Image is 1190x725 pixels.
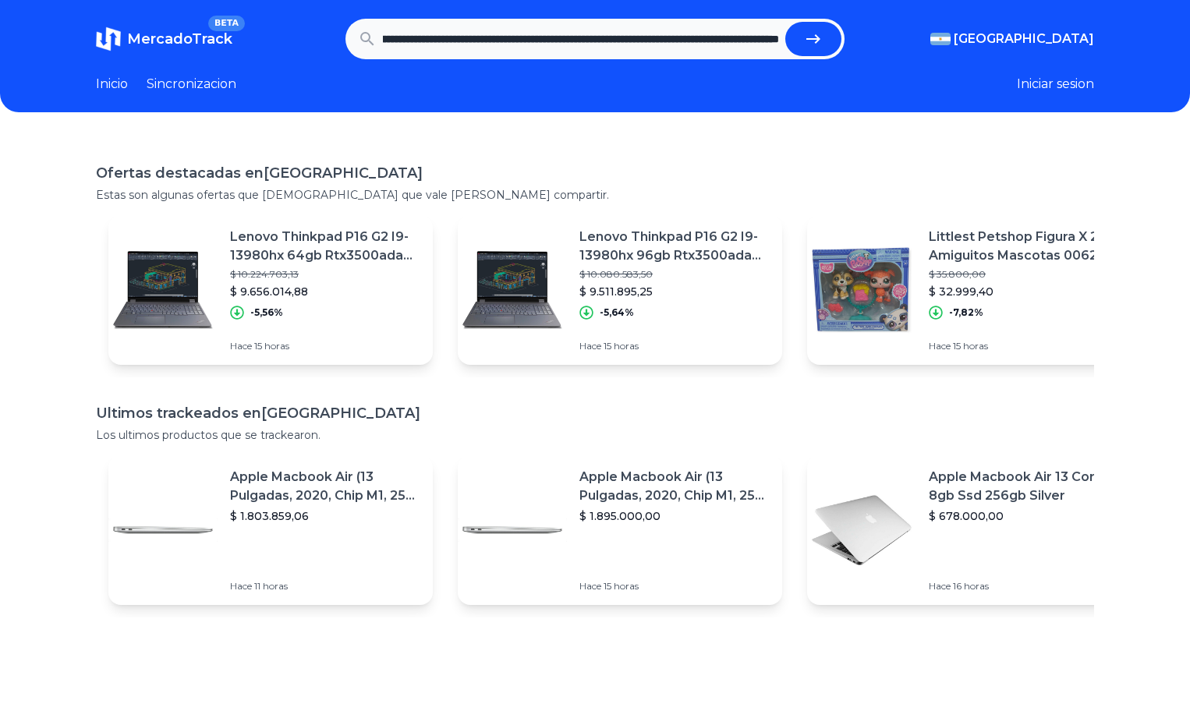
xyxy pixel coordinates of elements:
p: -5,56% [250,306,283,319]
p: Hace 15 horas [230,340,420,352]
a: Inicio [96,75,128,94]
p: Hace 15 horas [929,340,1119,352]
a: Featured imageLenovo Thinkpad P16 G2 I9-13980hx 96gb Rtx3500ada 1tbssd$ 10.080.583,50$ 9.511.895,... [458,215,782,365]
button: Iniciar sesion [1017,75,1094,94]
img: Featured image [458,476,567,585]
span: BETA [208,16,245,31]
p: Hace 15 horas [579,340,770,352]
img: Featured image [458,235,567,345]
p: $ 1.895.000,00 [579,508,770,524]
p: Lenovo Thinkpad P16 G2 I9-13980hx 96gb Rtx3500ada 1tbssd [579,228,770,265]
span: MercadoTrack [127,30,232,48]
p: $ 678.000,00 [929,508,1119,524]
a: Featured imageApple Macbook Air (13 Pulgadas, 2020, Chip M1, 256 Gb De Ssd, 8 Gb De Ram) - Plata$... [458,455,782,605]
span: [GEOGRAPHIC_DATA] [954,30,1094,48]
a: Featured imageLittlest Petshop Figura X 2 Amiguitos Mascotas 00620 Serie 2$ 35.800,00$ 32.999,40-... [807,215,1132,365]
p: Apple Macbook Air 13 Core I5 8gb Ssd 256gb Silver [929,468,1119,505]
p: -5,64% [600,306,634,319]
p: $ 1.803.859,06 [230,508,420,524]
img: Featured image [807,235,916,345]
a: Featured imageApple Macbook Air (13 Pulgadas, 2020, Chip M1, 256 Gb De Ssd, 8 Gb De Ram) - Plata$... [108,455,433,605]
p: Hace 11 horas [230,580,420,592]
p: $ 9.656.014,88 [230,284,420,299]
p: Apple Macbook Air (13 Pulgadas, 2020, Chip M1, 256 Gb De Ssd, 8 Gb De Ram) - Plata [230,468,420,505]
p: Lenovo Thinkpad P16 G2 I9-13980hx 64gb Rtx3500ada 2tbssd [230,228,420,265]
p: Apple Macbook Air (13 Pulgadas, 2020, Chip M1, 256 Gb De Ssd, 8 Gb De Ram) - Plata [579,468,770,505]
h1: Ofertas destacadas en [GEOGRAPHIC_DATA] [96,162,1094,184]
p: $ 35.800,00 [929,268,1119,281]
button: [GEOGRAPHIC_DATA] [930,30,1094,48]
h1: Ultimos trackeados en [GEOGRAPHIC_DATA] [96,402,1094,424]
p: Littlest Petshop Figura X 2 Amiguitos Mascotas 00620 Serie 2 [929,228,1119,265]
p: -7,82% [949,306,983,319]
img: Featured image [108,476,218,585]
p: Los ultimos productos que se trackearon. [96,427,1094,443]
p: $ 10.080.583,50 [579,268,770,281]
img: Featured image [108,235,218,345]
p: $ 9.511.895,25 [579,284,770,299]
p: Estas son algunas ofertas que [DEMOGRAPHIC_DATA] que vale [PERSON_NAME] compartir. [96,187,1094,203]
img: Featured image [807,476,916,585]
p: Hace 15 horas [579,580,770,592]
p: $ 32.999,40 [929,284,1119,299]
a: MercadoTrackBETA [96,27,232,51]
a: Featured imageLenovo Thinkpad P16 G2 I9-13980hx 64gb Rtx3500ada 2tbssd$ 10.224.703,13$ 9.656.014,... [108,215,433,365]
a: Sincronizacion [147,75,236,94]
img: MercadoTrack [96,27,121,51]
img: Argentina [930,33,951,45]
p: $ 10.224.703,13 [230,268,420,281]
a: Featured imageApple Macbook Air 13 Core I5 8gb Ssd 256gb Silver$ 678.000,00Hace 16 horas [807,455,1132,605]
p: Hace 16 horas [929,580,1119,592]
